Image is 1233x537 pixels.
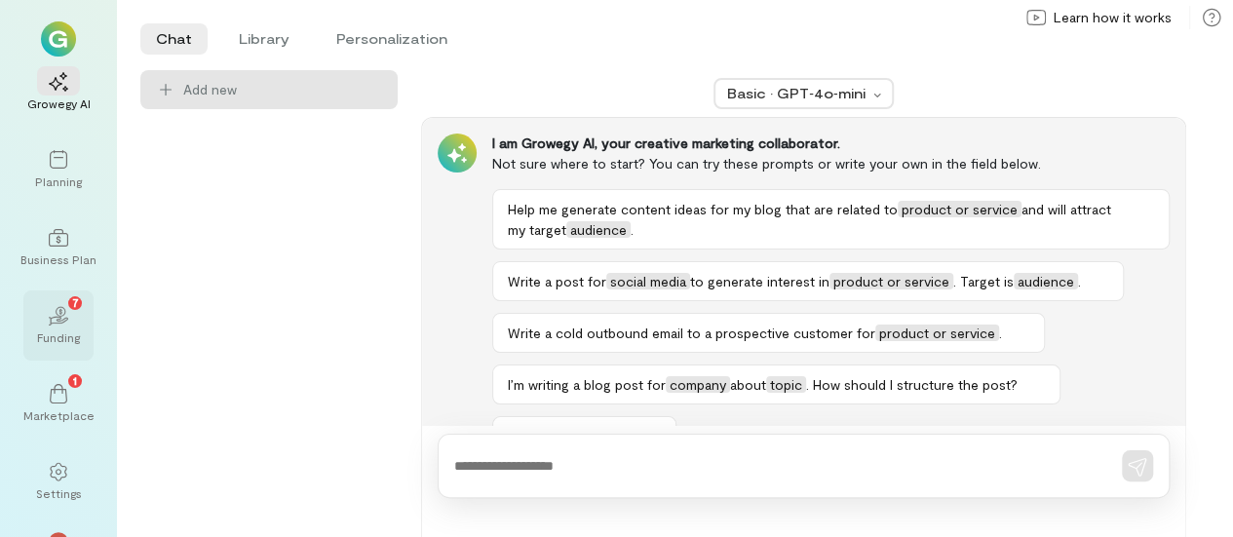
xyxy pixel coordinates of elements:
span: Write a cold outbound email to a prospective customer for [508,325,875,341]
a: Business Plan [23,212,94,283]
span: . How should I structure the post? [806,376,1018,393]
span: product or service [829,273,953,289]
a: Planning [23,134,94,205]
span: . [1078,273,1081,289]
span: to generate interest in [690,273,829,289]
span: I’m writing a blog post for [508,376,666,393]
a: Funding [23,290,94,361]
span: product or service [898,201,1021,217]
span: audience [566,221,631,238]
span: 7 [72,293,79,311]
div: Business Plan [20,251,96,267]
button: I’m writing a blog post forcompanyabouttopic. How should I structure the post? [492,364,1060,404]
span: Learn how it works [1054,8,1172,27]
button: Help me generate content ideas for my blog that are related toproduct or serviceand will attract ... [492,189,1170,249]
span: Write a post for [508,273,606,289]
span: product or service [875,325,999,341]
a: Marketplace [23,368,94,439]
li: Personalization [321,23,463,55]
li: Library [223,23,305,55]
span: company [666,376,730,393]
div: Basic · GPT‑4o‑mini [727,84,867,103]
span: Add new [183,80,237,99]
span: . [999,325,1002,341]
button: View more in Library [492,416,676,455]
span: . [631,221,634,238]
div: Marketplace [23,407,95,423]
span: social media [606,273,690,289]
div: Planning [35,173,82,189]
div: Not sure where to start? You can try these prompts or write your own in the field below. [492,153,1170,173]
li: Chat [140,23,208,55]
div: Growegy AI [27,96,91,111]
div: Funding [37,329,80,345]
div: I am Growegy AI, your creative marketing collaborator. [492,134,1170,153]
span: topic [766,376,806,393]
span: 1 [73,371,77,389]
button: Write a post forsocial mediato generate interest inproduct or service. Target isaudience. [492,261,1124,301]
span: about [730,376,766,393]
a: Growegy AI [23,57,94,127]
a: Settings [23,446,94,517]
button: Write a cold outbound email to a prospective customer forproduct or service. [492,313,1045,353]
span: . Target is [953,273,1014,289]
span: audience [1014,273,1078,289]
div: Settings [36,485,82,501]
span: Help me generate content ideas for my blog that are related to [508,201,898,217]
